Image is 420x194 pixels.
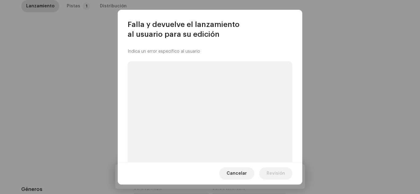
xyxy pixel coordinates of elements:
span: Cancelar [227,167,247,179]
span: Revisión [267,167,285,179]
button: Revisión [259,167,292,179]
button: Cancelar [219,167,254,179]
span: Falla y devuelve el lanzamiento al usuario para su edición [128,20,292,39]
div: Indica un error específico al usuario [128,49,292,54]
